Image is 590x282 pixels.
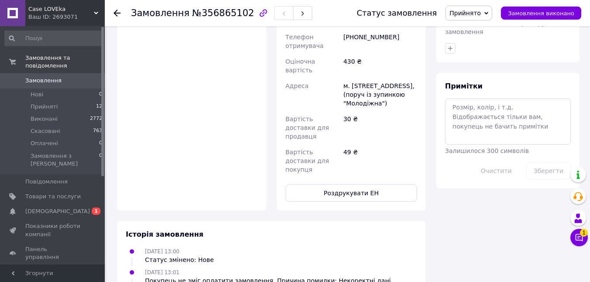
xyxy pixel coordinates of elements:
span: Скасовані [31,127,60,135]
span: Замовлення з [PERSON_NAME] [31,152,99,168]
span: Прийняті [31,103,58,111]
span: Замовлення та повідомлення [25,54,105,70]
span: Повідомлення [25,178,68,186]
span: Прийнято [449,10,481,17]
span: Оплачені [31,139,58,147]
span: Показники роботи компанії [25,222,81,238]
div: 49 ₴ [342,144,419,177]
span: Вартість доставки для покупця [286,149,329,173]
span: Товари та послуги [25,193,81,200]
button: Чат з покупцем1 [570,229,588,246]
span: Телефон отримувача [286,34,324,49]
span: 12 [96,103,102,111]
div: 30 ₴ [342,111,419,144]
span: Нові [31,91,43,99]
span: Адреса [286,82,309,89]
span: 1 [92,207,100,215]
button: Замовлення виконано [501,7,581,20]
div: Ваш ID: 2693071 [28,13,105,21]
button: Роздрукувати ЕН [286,184,417,202]
span: Залишилося 300 символів [445,147,529,154]
span: 2772 [90,115,102,123]
div: м. [STREET_ADDRESS], (поруч із зупинкою "Молодіжна") [342,78,419,111]
span: 1 [580,229,588,237]
span: Замовлення виконано [508,10,574,17]
span: [DEMOGRAPHIC_DATA] [25,207,90,215]
div: 430 ₴ [342,54,419,78]
span: 763 [93,127,102,135]
span: Примітки [445,82,483,90]
div: Статус змінено: Нове [145,255,214,264]
span: Виконані [31,115,58,123]
span: Замовлення [131,8,190,18]
input: Пошук [4,31,103,46]
span: 0 [99,139,102,147]
span: №356865102 [192,8,254,18]
span: 0 [99,152,102,168]
span: [DATE] 13:01 [145,269,179,275]
span: [DATE] 13:00 [145,248,179,255]
span: Case LOVEka [28,5,94,13]
span: Замовлення [25,77,62,85]
span: Оціночна вартість [286,58,315,74]
span: Панель управління [25,245,81,261]
span: Особисті нотатки, які бачите лише ви. З їх допомогою можна фільтрувати замовлення [445,11,569,35]
div: Повернутися назад [114,9,121,17]
div: Статус замовлення [357,9,437,17]
span: 0 [99,91,102,99]
span: Історія замовлення [126,230,204,238]
span: Вартість доставки для продавця [286,116,329,140]
div: [PHONE_NUMBER] [342,29,419,54]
